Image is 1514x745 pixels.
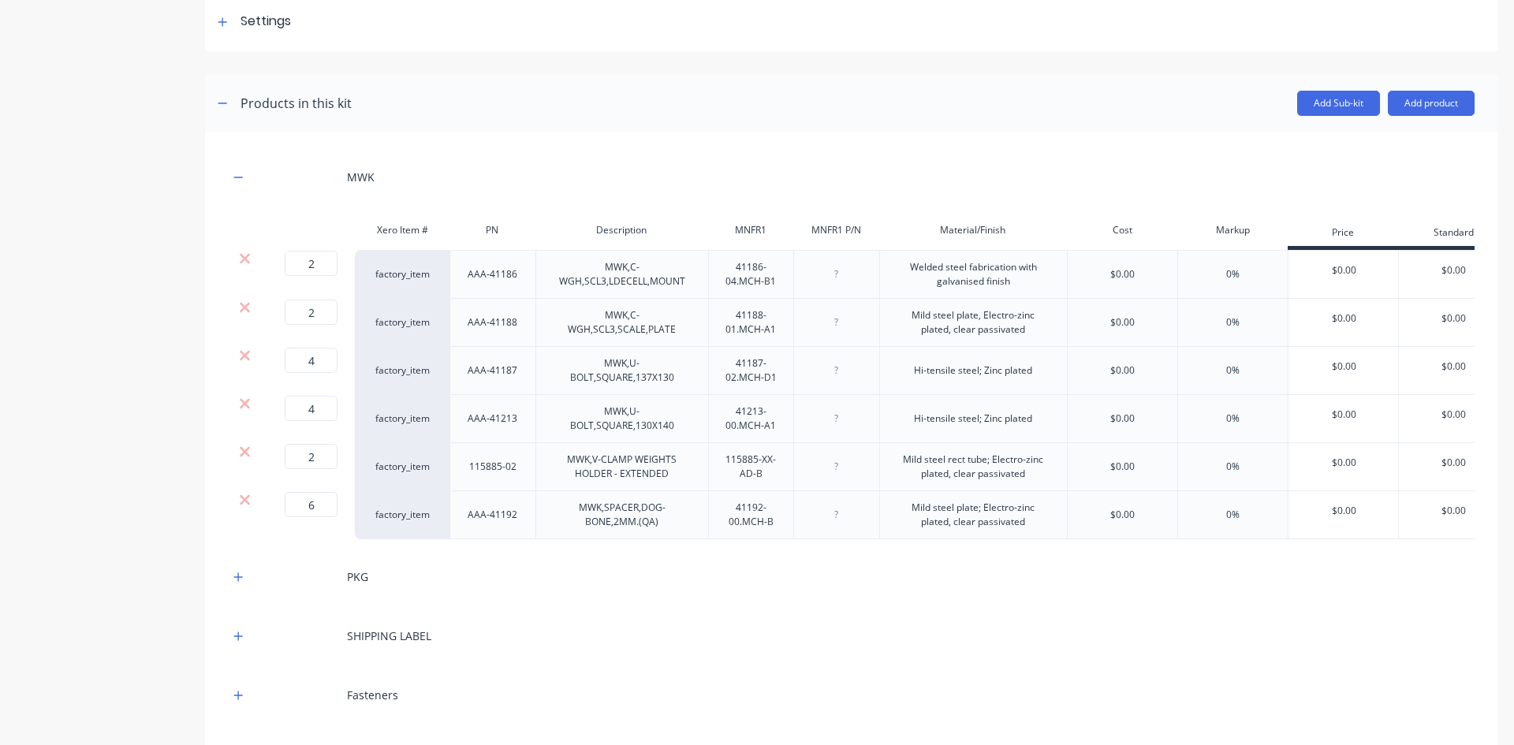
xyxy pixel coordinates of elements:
div: $0.00 [1399,299,1508,338]
div: MWK,V-CLAMP WEIGHTS HOLDER - EXTENDED [543,449,702,484]
div: $0.00 [1110,460,1135,474]
div: Hi-tensile steel; Zinc plated [901,360,1045,381]
div: Cost [1067,214,1177,246]
div: Price [1288,218,1398,250]
div: 0% [1226,508,1240,522]
div: MWK [347,169,375,185]
div: $0.00 [1399,251,1508,290]
div: MWK,C-WGH,SCL3,SCALE,PLATE [543,305,702,340]
div: MNFR1 P/N [793,214,879,246]
div: $0.00 [1399,395,1508,434]
div: Mild steel plate; Electro-zinc plated, clear passivated [886,497,1061,532]
div: AAA-41186 [453,264,532,285]
div: SHIPPING LABEL [347,628,431,644]
div: PN [449,214,535,246]
div: $0.00 [1288,251,1399,290]
div: AAA-41188 [453,312,532,333]
div: Fasteners [347,687,398,703]
div: Welded steel fabrication with galvanised finish [886,257,1061,292]
div: $0.00 [1399,347,1508,386]
div: 41192-00.MCH-B [711,497,790,532]
div: factory_item [355,250,449,299]
div: Mild steel plate, Electro-zinc plated, clear passivated [886,305,1061,340]
div: factory_item [355,299,449,347]
div: 0% [1226,267,1240,281]
div: 0% [1226,315,1240,330]
div: Hi-tensile steel; Zinc plated [901,408,1045,429]
div: AAA-41192 [453,505,532,525]
div: PKG [347,568,368,585]
div: $0.00 [1399,491,1508,531]
div: factory_item [355,491,449,539]
div: 0% [1226,412,1240,426]
div: $0.00 [1288,395,1399,434]
div: $0.00 [1288,299,1399,338]
div: 0% [1226,363,1240,378]
div: $0.00 [1110,267,1135,281]
input: ? [285,300,337,325]
div: $0.00 [1110,508,1135,522]
div: factory_item [355,443,449,491]
div: Material/Finish [879,214,1068,246]
div: Description [535,214,708,246]
div: MWK,U-BOLT,SQUARE,130X140 [543,401,702,436]
div: 115885-02 [453,456,532,477]
div: Xero Item # [355,214,449,246]
div: factory_item [355,347,449,395]
div: Products in this kit [241,94,352,113]
div: 41187-02.MCH-D1 [711,353,790,388]
div: $0.00 [1288,491,1399,531]
div: MNFR1 [708,214,794,246]
input: ? [285,348,337,373]
div: 0% [1226,460,1240,474]
button: Add Sub-kit [1297,91,1380,116]
input: ? [285,444,337,469]
input: ? [285,396,337,421]
div: AAA-41213 [453,408,532,429]
div: Settings [241,12,291,32]
div: MWK,SPACER,DOG-BONE,2MM.(QA) [543,497,702,532]
div: $0.00 [1288,347,1399,386]
div: $0.00 [1288,443,1399,482]
div: 41213-00.MCH-A1 [711,401,790,436]
div: MWK,C-WGH,SCL3,LDECELL,MOUNT [543,257,702,292]
div: MWK,U-BOLT,SQUARE,137X130 [543,353,702,388]
div: $0.00 [1110,412,1135,426]
div: factory_item [355,395,449,443]
input: ? [285,251,337,276]
div: 41188-01.MCH-A1 [711,305,790,340]
button: Add product [1388,91,1475,116]
div: 41186-04.MCH-B1 [711,257,790,292]
div: Mild steel rect tube; Electro-zinc plated, clear passivated [886,449,1061,484]
div: $0.00 [1399,443,1508,482]
div: 115885-XX-AD-B [711,449,790,484]
div: $0.00 [1110,315,1135,330]
div: Standard [1398,218,1508,250]
div: Markup [1177,214,1288,246]
div: AAA-41187 [453,360,532,381]
input: ? [285,492,337,517]
div: $0.00 [1110,363,1135,378]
